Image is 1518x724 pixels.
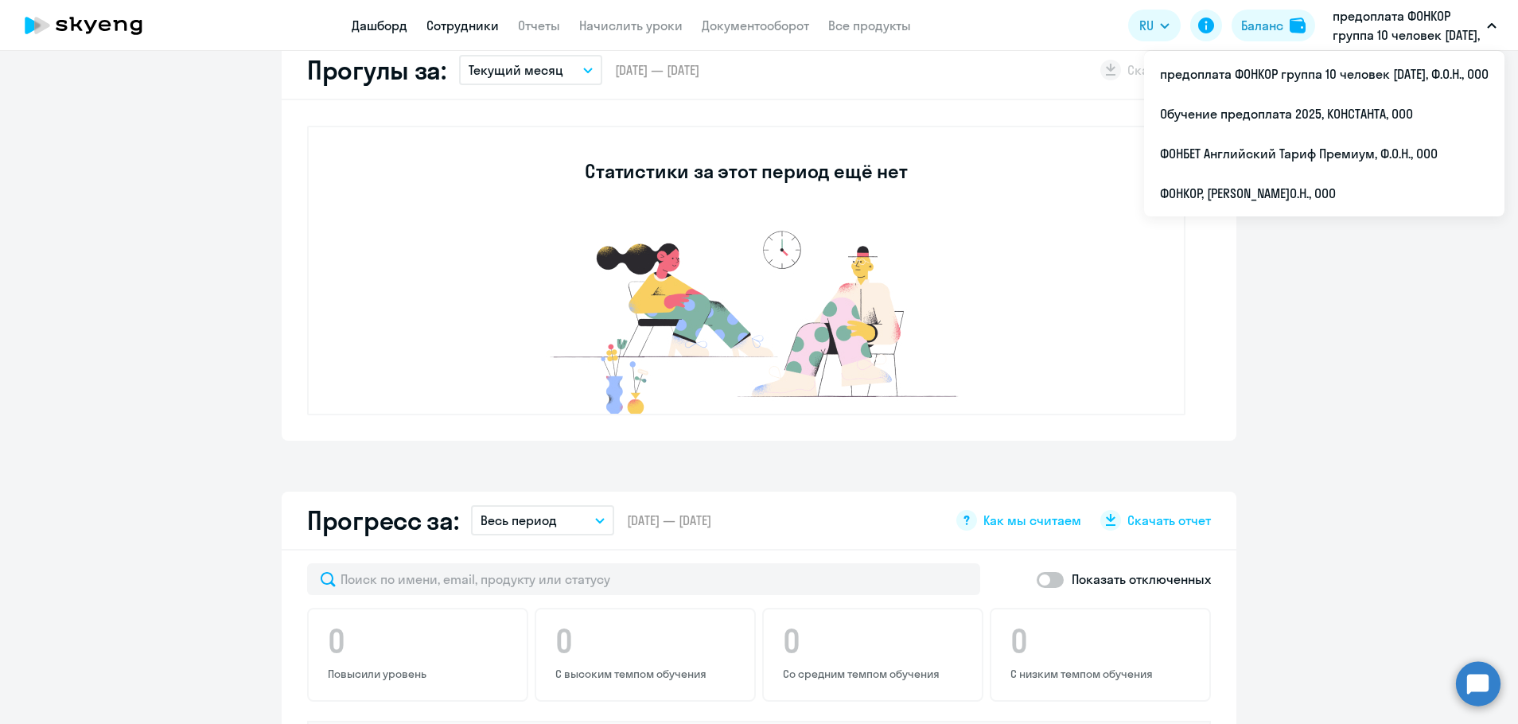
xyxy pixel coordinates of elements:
button: Весь период [471,505,614,535]
span: Скачать отчет [1127,512,1211,529]
ul: RU [1144,51,1504,216]
p: предоплата ФОНКОР группа 10 человек [DATE], Ф.О.Н., ООО [1333,6,1481,45]
button: Текущий месяц [459,55,602,85]
a: Документооборот [702,18,809,33]
input: Поиск по имени, email, продукту или статусу [307,563,980,595]
a: Начислить уроки [579,18,683,33]
a: Дашборд [352,18,407,33]
img: balance [1290,18,1306,33]
span: RU [1139,16,1154,35]
h2: Прогулы за: [307,54,446,86]
h2: Прогресс за: [307,504,458,536]
span: [DATE] — [DATE] [615,61,699,79]
p: Показать отключенных [1072,570,1211,589]
h3: Статистики за этот период ещё нет [585,158,907,184]
span: [DATE] — [DATE] [627,512,711,529]
div: Баланс [1241,16,1283,35]
p: Весь период [481,511,557,530]
p: Текущий месяц [469,60,563,80]
a: Все продукты [828,18,911,33]
img: no-data [508,223,985,414]
button: предоплата ФОНКОР группа 10 человек [DATE], Ф.О.Н., ООО [1325,6,1504,45]
button: Балансbalance [1232,10,1315,41]
button: RU [1128,10,1181,41]
a: Отчеты [518,18,560,33]
a: Сотрудники [426,18,499,33]
span: Как мы считаем [983,512,1081,529]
